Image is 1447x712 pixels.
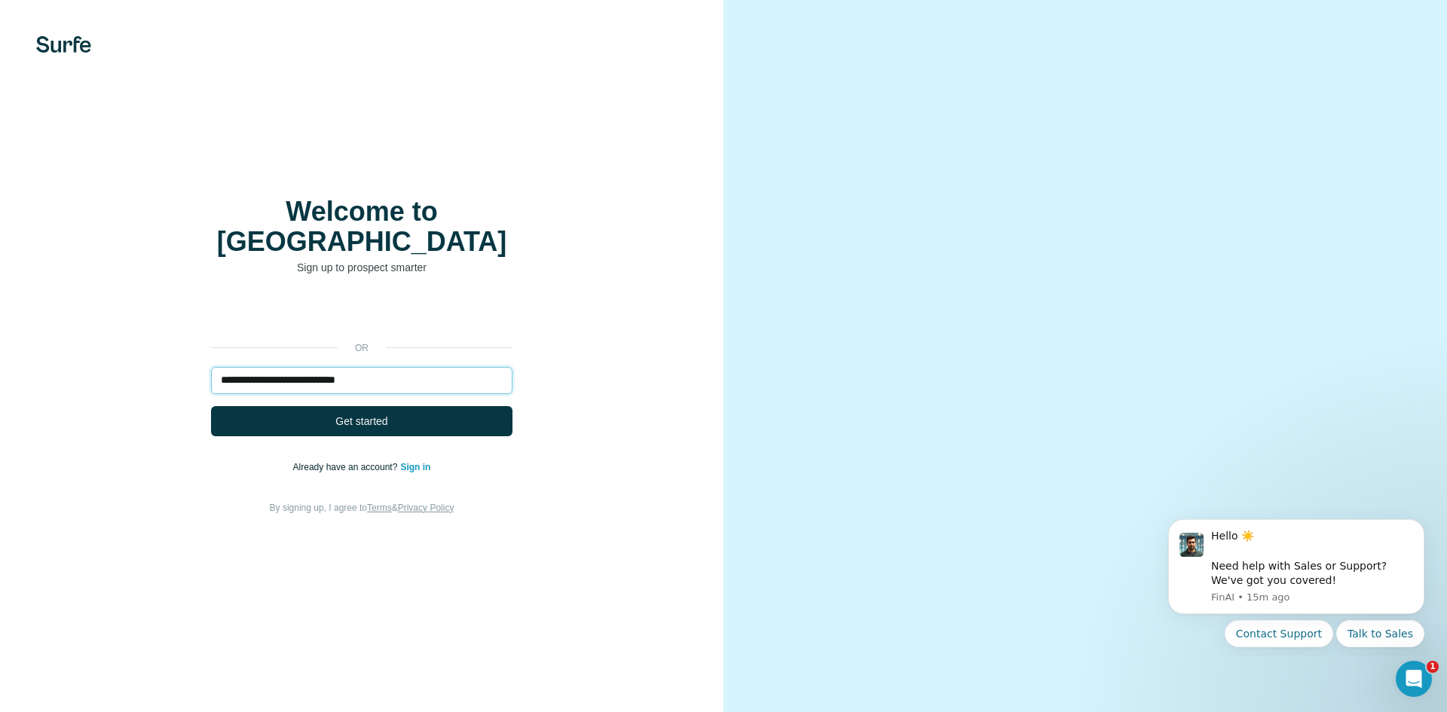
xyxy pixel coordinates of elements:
img: Surfe's logo [36,36,91,53]
p: or [338,341,386,355]
span: 1 [1427,661,1439,673]
iframe: Intercom notifications message [1146,506,1447,656]
h1: Welcome to [GEOGRAPHIC_DATA] [211,197,512,257]
span: By signing up, I agree to & [270,503,454,513]
a: Sign in [400,462,430,472]
a: Terms [367,503,392,513]
span: Already have an account? [293,462,401,472]
iframe: Intercom live chat [1396,661,1432,697]
button: Get started [211,406,512,436]
iframe: Sign in with Google Button [203,298,520,331]
span: Get started [335,414,387,429]
p: Sign up to prospect smarter [211,260,512,275]
a: Privacy Policy [398,503,454,513]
